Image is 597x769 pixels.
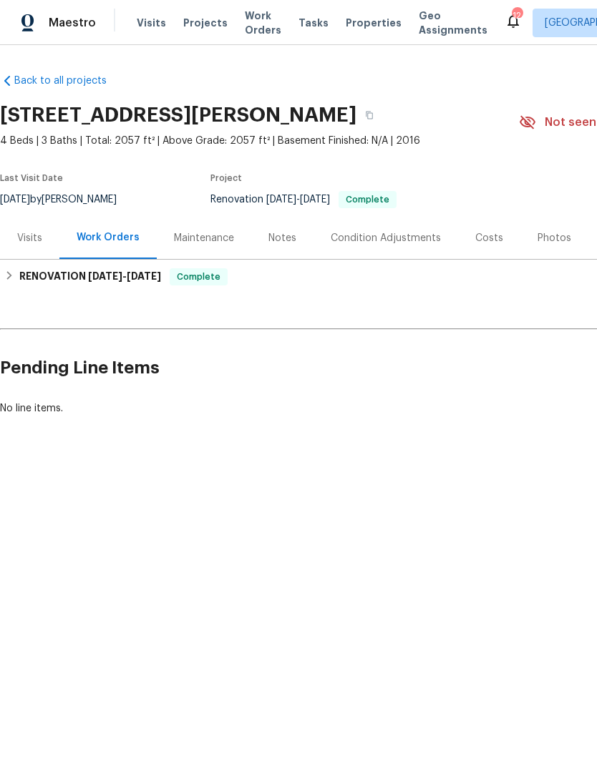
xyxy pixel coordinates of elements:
div: 12 [512,9,522,23]
div: Notes [268,231,296,245]
span: Maestro [49,16,96,30]
span: - [266,195,330,205]
div: Costs [475,231,503,245]
span: Properties [346,16,402,30]
span: [DATE] [266,195,296,205]
span: [DATE] [300,195,330,205]
span: - [88,271,161,281]
span: Complete [340,195,395,204]
span: Visits [137,16,166,30]
div: Condition Adjustments [331,231,441,245]
span: Geo Assignments [419,9,487,37]
span: [DATE] [88,271,122,281]
div: Photos [538,231,571,245]
button: Copy Address [356,102,382,128]
div: Work Orders [77,230,140,245]
span: Renovation [210,195,397,205]
span: Complete [171,270,226,284]
span: Work Orders [245,9,281,37]
h6: RENOVATION [19,268,161,285]
span: Projects [183,16,228,30]
span: Project [210,174,242,182]
div: Maintenance [174,231,234,245]
span: Tasks [298,18,329,28]
div: Visits [17,231,42,245]
span: [DATE] [127,271,161,281]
